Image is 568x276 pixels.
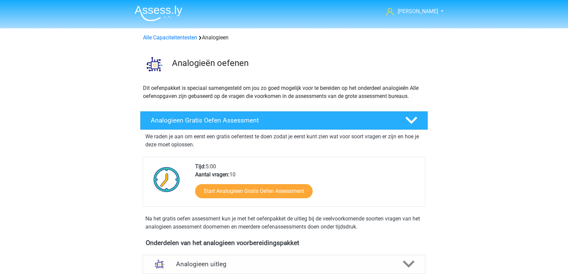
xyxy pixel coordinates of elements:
h3: Analogieën oefenen [172,58,423,68]
img: analogieen [140,50,169,78]
h4: Onderdelen van het analogieen voorbereidingspakket [146,239,422,247]
img: Assessly [135,5,182,21]
div: 5:00 10 [190,163,425,206]
h4: Analogieen Gratis Oefen Assessment [151,116,394,124]
p: We raden je aan om eerst een gratis oefentest te doen zodat je eerst kunt zien wat voor soort vra... [145,133,423,149]
h4: Analogieen uitleg [176,260,392,268]
a: Analogieen Gratis Oefen Assessment [137,111,431,130]
div: Analogieen [140,34,428,42]
img: Klok [150,163,184,196]
span: [PERSON_NAME] [398,8,438,14]
a: Start Analogieen Gratis Oefen Assessment [195,184,313,198]
p: Dit oefenpakket is speciaal samengesteld om jou zo goed mogelijk voor te bereiden op het onderdee... [143,84,425,100]
a: [PERSON_NAME] [384,7,439,15]
a: uitleg Analogieen uitleg [140,255,428,274]
b: Tijd: [195,163,206,170]
b: Aantal vragen: [195,171,229,178]
a: Alle Capaciteitentesten [143,34,197,41]
div: Na het gratis oefen assessment kun je met het oefenpakket de uitleg bij de veelvoorkomende soorte... [143,215,425,231]
img: analogieen uitleg [151,255,168,273]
